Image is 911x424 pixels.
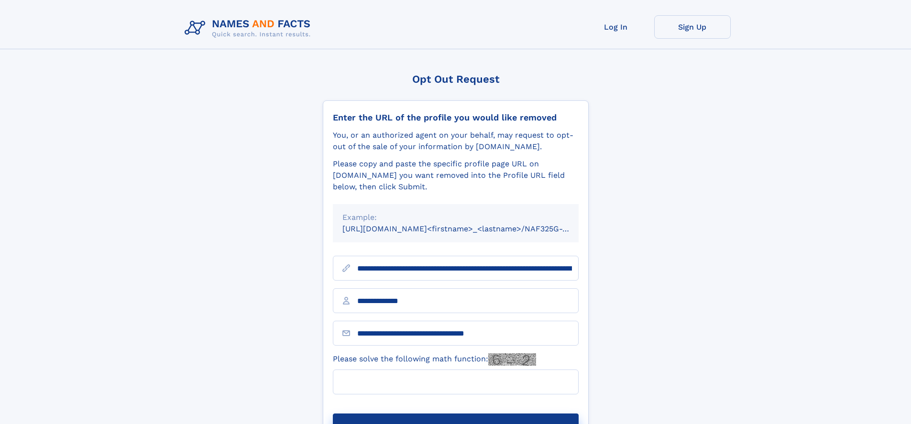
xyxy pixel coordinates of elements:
[333,130,579,152] div: You, or an authorized agent on your behalf, may request to opt-out of the sale of your informatio...
[333,158,579,193] div: Please copy and paste the specific profile page URL on [DOMAIN_NAME] you want removed into the Pr...
[181,15,318,41] img: Logo Names and Facts
[578,15,654,39] a: Log In
[333,353,536,366] label: Please solve the following math function:
[333,112,579,123] div: Enter the URL of the profile you would like removed
[654,15,731,39] a: Sign Up
[342,212,569,223] div: Example:
[342,224,597,233] small: [URL][DOMAIN_NAME]<firstname>_<lastname>/NAF325G-xxxxxxxx
[323,73,589,85] div: Opt Out Request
